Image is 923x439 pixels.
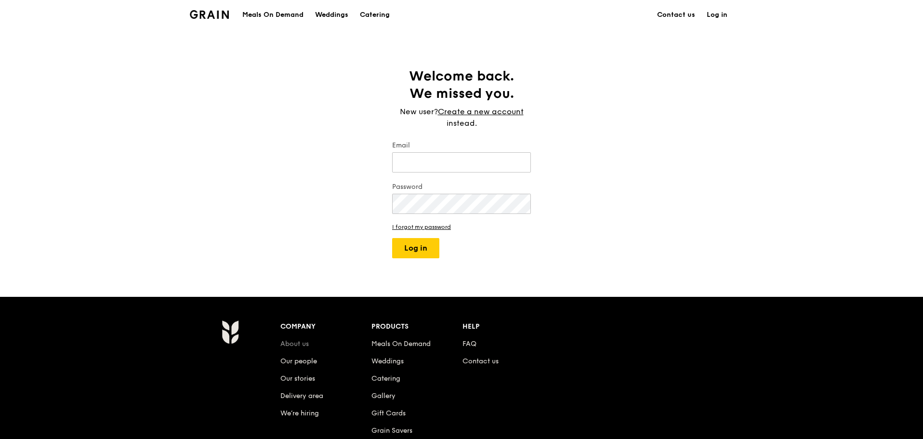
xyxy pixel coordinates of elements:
div: Catering [360,0,390,29]
a: Gift Cards [371,409,406,417]
span: instead. [447,119,477,128]
a: Our stories [280,374,315,383]
div: Meals On Demand [242,0,303,29]
img: Grain [190,10,229,19]
h1: Welcome back. We missed you. [392,67,531,102]
img: Grain [222,320,238,344]
a: We’re hiring [280,409,319,417]
a: Weddings [371,357,404,365]
label: Email [392,141,531,150]
a: Log in [701,0,733,29]
a: Contact us [651,0,701,29]
a: Catering [354,0,396,29]
label: Password [392,182,531,192]
a: Our people [280,357,317,365]
a: Gallery [371,392,396,400]
button: Log in [392,238,439,258]
span: New user? [400,107,438,116]
div: Weddings [315,0,348,29]
div: Help [462,320,554,333]
a: Create a new account [438,106,524,118]
a: Grain Savers [371,426,412,435]
a: Catering [371,374,400,383]
a: I forgot my password [392,224,531,230]
div: Products [371,320,462,333]
a: Meals On Demand [371,340,431,348]
div: Company [280,320,371,333]
a: About us [280,340,309,348]
a: Contact us [462,357,499,365]
a: Weddings [309,0,354,29]
a: Delivery area [280,392,323,400]
a: FAQ [462,340,476,348]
